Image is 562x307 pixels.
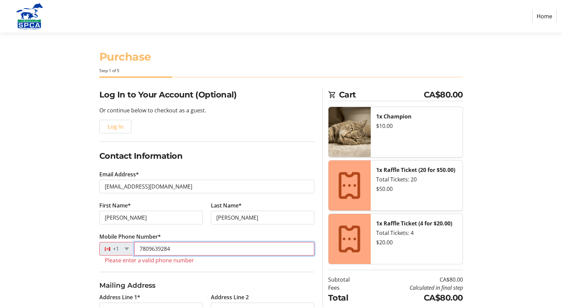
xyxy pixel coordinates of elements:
img: Champion [328,107,371,157]
button: Log In [99,120,131,133]
h2: Contact Information [99,150,314,162]
img: Alberta SPCA's Logo [5,3,53,30]
strong: 1x Champion [376,113,412,120]
td: Total [328,292,367,304]
strong: 1x Raffle Ticket (20 for $50.00) [376,166,455,174]
a: Home [532,10,557,23]
label: Address Line 1* [99,293,140,301]
div: Total Tickets: 4 [376,229,457,237]
div: $10.00 [376,122,457,130]
span: Cart [339,89,424,101]
h1: Purchase [99,49,463,65]
strong: 1x Raffle Ticket (4 for $20.00) [376,220,452,227]
label: Last Name* [211,201,242,210]
input: (506) 234-5678 [134,242,314,256]
td: Fees [328,284,367,292]
div: Step 1 of 5 [99,68,463,74]
label: Email Address* [99,170,139,178]
td: CA$80.00 [367,276,463,284]
h2: Log In to Your Account (Optional) [99,89,314,101]
div: $50.00 [376,185,457,193]
span: Log In [107,123,123,131]
p: Or continue below to checkout as a guest. [99,106,314,114]
div: Total Tickets: 20 [376,175,457,183]
td: Subtotal [328,276,367,284]
span: CA$80.00 [424,89,463,101]
td: Calculated in final step [367,284,463,292]
tr-error: Please enter a valid phone number [105,257,309,264]
label: Address Line 2 [211,293,249,301]
label: First Name* [99,201,131,210]
label: Mobile Phone Number* [99,233,161,241]
div: $20.00 [376,238,457,246]
h3: Mailing Address [99,280,314,290]
td: CA$80.00 [367,292,463,304]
